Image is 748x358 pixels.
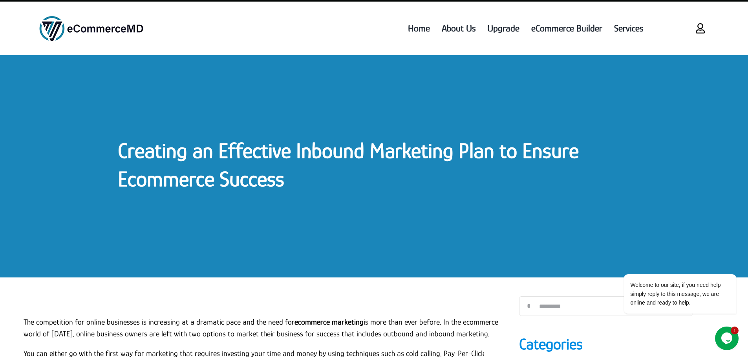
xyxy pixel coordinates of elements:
iframe: chat widget [715,327,740,350]
span: eCommerce Builder [531,21,602,35]
iframe: chat widget [599,230,740,323]
a: Creating an Effective Inbound Marketing Plan to Ensure Ecommerce Success [118,138,579,191]
a: ecommerce marketing [294,318,364,326]
span: Services [614,21,643,35]
a: Upgrade [481,9,525,47]
span: Home [408,21,430,35]
input: Search [519,296,539,316]
a: Services [608,9,649,47]
a: ecommercemd logo [37,15,145,24]
span: About Us [442,21,476,35]
a: eCommerce Builder [525,9,608,47]
a: Home [402,9,436,47]
span: Upgrade [487,21,519,35]
img: ecommercemd logo [37,15,145,42]
nav: Menu [177,9,649,47]
a: About Us [436,9,481,47]
p: The competition for online businesses is increasing at a dramatic pace and the need for is more t... [24,316,507,340]
h4: Categories [519,334,693,355]
a: Link to https://www.ecommercemd.com/login [690,18,711,39]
